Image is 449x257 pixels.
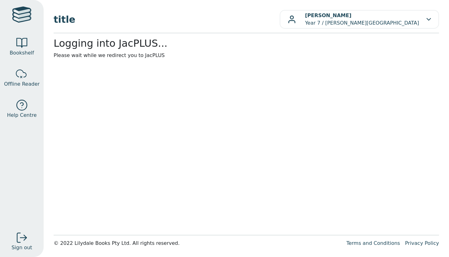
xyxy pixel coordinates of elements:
p: Year 7 / [PERSON_NAME][GEOGRAPHIC_DATA] [305,12,419,27]
b: [PERSON_NAME] [305,12,351,18]
button: [PERSON_NAME]Year 7 / [PERSON_NAME][GEOGRAPHIC_DATA] [280,10,439,29]
span: Sign out [12,244,32,251]
a: Terms and Conditions [346,240,400,246]
a: Privacy Policy [405,240,439,246]
span: Bookshelf [10,49,34,57]
p: Please wait while we redirect you to JacPLUS [54,52,439,59]
span: Offline Reader [4,80,40,88]
span: Help Centre [7,112,36,119]
span: title [54,12,280,26]
h2: Logging into JacPLUS... [54,37,439,49]
div: © 2022 Lilydale Books Pty Ltd. All rights reserved. [54,240,341,247]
